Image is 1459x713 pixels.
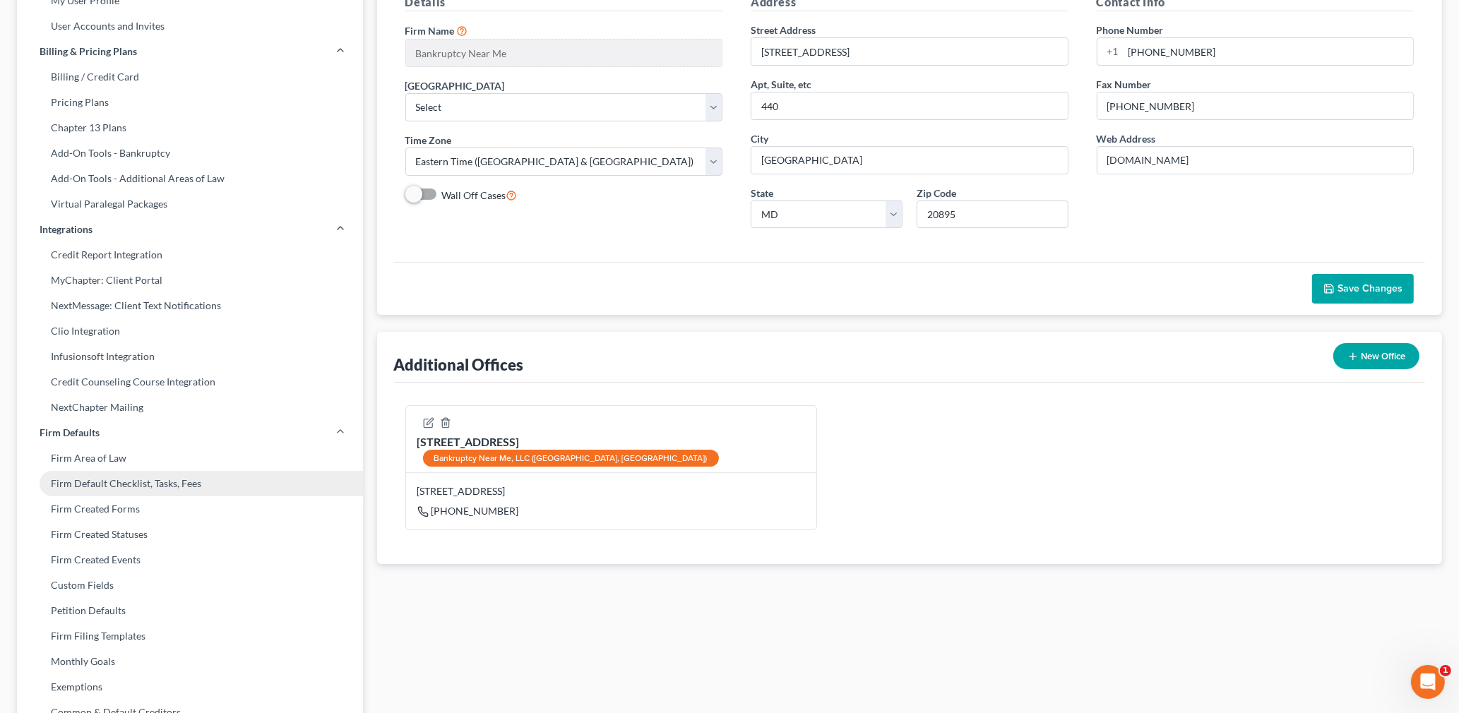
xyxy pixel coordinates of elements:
div: Additional Offices [394,354,524,375]
a: Billing & Pricing Plans [17,39,363,64]
a: Firm Created Forms [17,496,363,522]
span: 1 [1440,665,1451,676]
iframe: Intercom live chat [1411,665,1445,699]
a: Exemptions [17,674,363,700]
input: Enter city... [751,147,1068,174]
span: Save Changes [1338,282,1403,294]
a: Virtual Paralegal Packages [17,191,363,217]
a: Firm Filing Templates [17,623,363,649]
a: Chapter 13 Plans [17,115,363,140]
input: Enter web address.... [1097,147,1414,174]
a: NextChapter Mailing [17,395,363,420]
button: Save Changes [1312,274,1414,304]
input: Enter name... [406,40,722,66]
a: Add-On Tools - Bankruptcy [17,140,363,166]
button: New Office [1333,343,1419,369]
div: +1 [1097,38,1124,65]
span: [PHONE_NUMBER] [431,505,519,517]
a: Petition Defaults [17,598,363,623]
span: Billing & Pricing Plans [40,44,137,59]
input: XXXXX [917,200,1068,229]
label: State [751,186,773,200]
span: Wall Off Cases [442,189,506,201]
a: Credit Counseling Course Integration [17,369,363,395]
a: Clio Integration [17,318,363,344]
a: NextMessage: Client Text Notifications [17,293,363,318]
a: Billing / Credit Card [17,64,363,90]
label: Phone Number [1097,23,1164,37]
a: Firm Created Statuses [17,522,363,547]
span: Firm Name [405,25,455,37]
label: Apt, Suite, etc [751,77,811,92]
a: Custom Fields [17,573,363,598]
a: Pricing Plans [17,90,363,115]
div: [STREET_ADDRESS] [417,434,806,467]
a: Infusionsoft Integration [17,344,363,369]
div: Bankruptcy Near Me, LLC ([GEOGRAPHIC_DATA], [GEOGRAPHIC_DATA]) [423,450,719,467]
span: Integrations [40,222,93,236]
label: Zip Code [917,186,956,200]
a: Firm Default Checklist, Tasks, Fees [17,471,363,496]
input: (optional) [751,92,1068,119]
label: City [751,131,768,146]
a: Firm Defaults [17,420,363,445]
a: Add-On Tools - Additional Areas of Law [17,166,363,191]
a: Firm Area of Law [17,445,363,471]
div: [STREET_ADDRESS] [417,484,806,498]
input: Enter fax... [1097,92,1414,119]
a: User Accounts and Invites [17,13,363,39]
a: Monthly Goals [17,649,363,674]
label: Web Address [1097,131,1156,146]
a: MyChapter: Client Portal [17,268,363,293]
span: Firm Defaults [40,426,100,440]
input: Enter address... [751,38,1068,65]
a: Credit Report Integration [17,242,363,268]
label: [GEOGRAPHIC_DATA] [405,78,505,93]
label: Time Zone [405,133,452,148]
a: Integrations [17,217,363,242]
label: Street Address [751,23,816,37]
input: Enter phone... [1124,38,1414,65]
a: Firm Created Events [17,547,363,573]
label: Fax Number [1097,77,1152,92]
